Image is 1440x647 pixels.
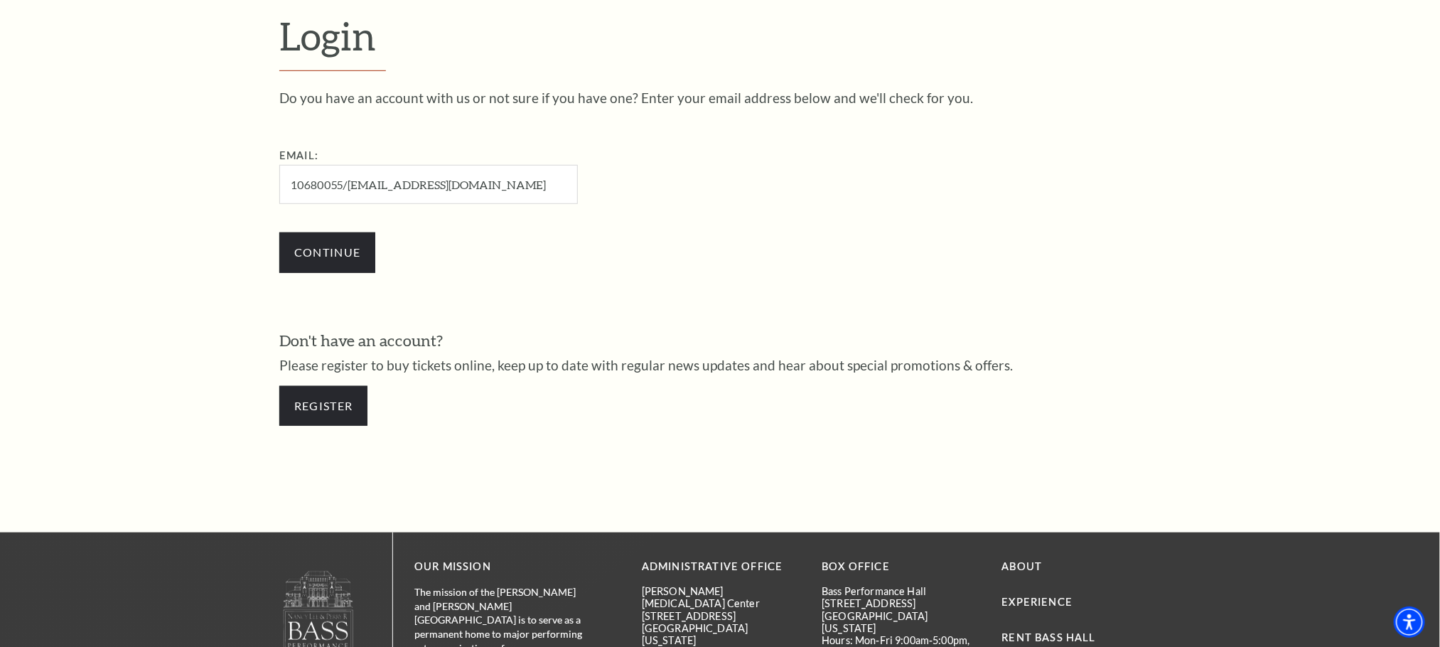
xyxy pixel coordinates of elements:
p: [STREET_ADDRESS] [822,597,980,609]
p: [PERSON_NAME][MEDICAL_DATA] Center [642,585,800,610]
a: Rent Bass Hall [1002,631,1096,643]
input: Submit button [279,232,375,272]
span: Login [279,13,376,58]
p: Please register to buy tickets online, keep up to date with regular news updates and hear about s... [279,358,1161,372]
p: Bass Performance Hall [822,585,980,597]
p: Administrative Office [642,558,800,576]
p: [GEOGRAPHIC_DATA][US_STATE] [642,622,800,647]
h3: Don't have an account? [279,330,1161,352]
p: BOX OFFICE [822,558,980,576]
p: [STREET_ADDRESS] [642,610,800,622]
p: Do you have an account with us or not sure if you have one? Enter your email address below and we... [279,91,1161,105]
div: Accessibility Menu [1394,606,1425,638]
a: Experience [1002,596,1073,608]
input: Required [279,165,578,204]
p: [GEOGRAPHIC_DATA][US_STATE] [822,610,980,635]
label: Email: [279,149,318,161]
a: Register [279,386,367,426]
a: About [1002,560,1043,572]
p: OUR MISSION [414,558,592,576]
